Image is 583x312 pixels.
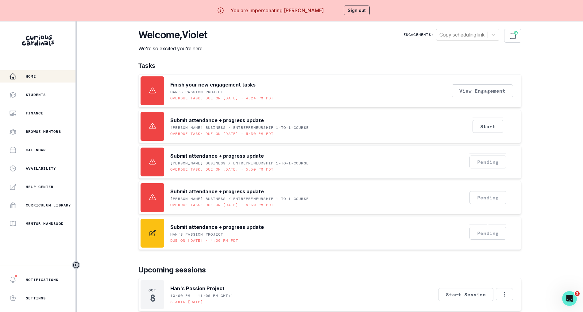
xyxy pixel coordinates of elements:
p: [PERSON_NAME] Business / Entrepreneurship 1-to-1-course [170,196,309,201]
p: Oct [149,288,156,293]
p: Home [26,74,36,79]
img: Curious Cardinals Logo [22,35,54,46]
button: Pending [469,191,506,204]
p: Availability [26,166,56,171]
p: Han's Passion Project [170,285,225,292]
button: Toggle sidebar [72,261,80,269]
button: Pending [469,227,506,240]
p: Curriculum Library [26,203,71,208]
p: Calendar [26,148,46,152]
p: Settings [26,296,46,301]
p: We're so excited you're here. [138,45,207,52]
p: Upcoming sessions [138,264,521,275]
p: You are impersonating [PERSON_NAME] [230,7,324,14]
p: Submit attendance + progress update [170,117,264,124]
p: Overdue task: Due on [DATE] • 4:24 PM PDT [170,96,273,101]
p: Submit attendance + progress update [170,152,264,160]
button: Options [496,288,513,300]
p: Mentor Handbook [26,221,64,226]
p: Notifications [26,277,59,282]
p: Students [26,92,46,97]
span: 2 [575,291,580,296]
p: Submit attendance + progress update [170,188,264,195]
p: Han's Passion Project [170,90,223,94]
p: Engagements: [403,32,434,37]
button: Sign out [344,6,370,15]
p: [PERSON_NAME] Business / Entrepreneurship 1-to-1-course [170,161,309,166]
p: [PERSON_NAME] Business / Entrepreneurship 1-to-1-course [170,125,309,130]
iframe: Intercom live chat [562,291,577,306]
p: Overdue task: Due on [DATE] • 5:30 PM PDT [170,131,273,136]
p: Overdue task: Due on [DATE] • 5:30 PM PDT [170,202,273,207]
p: Help Center [26,184,53,189]
p: Browse Mentors [26,129,61,134]
p: Finish your new engagement tasks [170,81,256,88]
p: Starts [DATE] [170,299,203,304]
button: Schedule Sessions [504,29,521,43]
button: Start Session [438,288,493,301]
p: 8 [150,295,155,301]
p: Han's Passion Project [170,232,223,237]
p: Submit attendance + progress update [170,223,264,231]
p: Welcome , Violet [138,29,207,41]
button: Start [473,120,503,133]
p: 10:00 PM - 11:00 PM GMT+1 [170,293,233,298]
p: Overdue task: Due on [DATE] • 5:30 PM PDT [170,167,273,172]
p: Finance [26,111,43,116]
p: Due on [DATE] • 4:00 PM PDT [170,238,238,243]
button: View Engagement [452,84,513,97]
button: Pending [469,156,506,168]
h1: Tasks [138,62,521,69]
